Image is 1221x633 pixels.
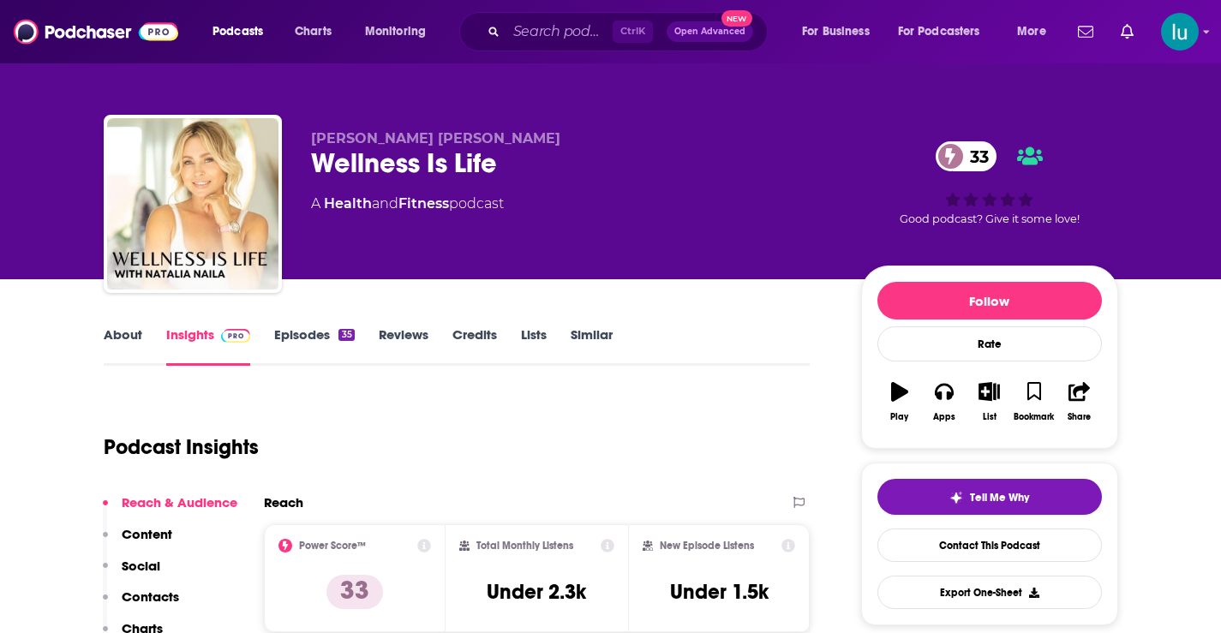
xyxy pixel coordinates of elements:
[103,558,160,589] button: Social
[949,491,963,505] img: tell me why sparkle
[221,329,251,343] img: Podchaser Pro
[326,575,383,609] p: 33
[670,579,769,605] h3: Under 1.5k
[338,329,354,341] div: 35
[311,194,504,214] div: A podcast
[571,326,613,366] a: Similar
[613,21,653,43] span: Ctrl K
[900,212,1080,225] span: Good podcast? Give it some love!
[790,18,891,45] button: open menu
[398,195,449,212] a: Fitness
[1161,13,1199,51] button: Show profile menu
[122,526,172,542] p: Content
[953,141,997,171] span: 33
[295,20,332,44] span: Charts
[264,494,303,511] h2: Reach
[877,576,1102,609] button: Export One-Sheet
[103,494,237,526] button: Reach & Audience
[506,18,613,45] input: Search podcasts, credits, & more...
[122,558,160,574] p: Social
[967,371,1011,433] button: List
[660,540,754,552] h2: New Episode Listens
[1161,13,1199,51] img: User Profile
[476,540,573,552] h2: Total Monthly Listens
[103,588,179,620] button: Contacts
[1161,13,1199,51] span: Logged in as lusodano
[365,20,426,44] span: Monitoring
[877,371,922,433] button: Play
[667,21,753,42] button: Open AdvancedNew
[877,528,1102,562] a: Contact This Podcast
[14,15,178,48] img: Podchaser - Follow, Share and Rate Podcasts
[861,130,1118,236] div: 33Good podcast? Give it some love!
[103,526,172,558] button: Content
[970,491,1029,505] span: Tell Me Why
[1071,17,1100,46] a: Show notifications dropdown
[122,494,237,511] p: Reach & Audience
[284,18,342,45] a: Charts
[107,118,278,290] img: Wellness Is Life
[890,412,908,422] div: Play
[372,195,398,212] span: and
[1056,371,1101,433] button: Share
[104,326,142,366] a: About
[166,326,251,366] a: InsightsPodchaser Pro
[452,326,497,366] a: Credits
[1012,371,1056,433] button: Bookmark
[1005,18,1068,45] button: open menu
[379,326,428,366] a: Reviews
[324,195,372,212] a: Health
[887,18,1005,45] button: open menu
[877,326,1102,361] div: Rate
[721,10,752,27] span: New
[487,579,586,605] h3: Under 2.3k
[674,27,745,36] span: Open Advanced
[898,20,980,44] span: For Podcasters
[353,18,448,45] button: open menu
[311,130,560,146] span: [PERSON_NAME] [PERSON_NAME]
[274,326,354,366] a: Episodes35
[922,371,967,433] button: Apps
[476,12,784,51] div: Search podcasts, credits, & more...
[877,479,1102,515] button: tell me why sparkleTell Me Why
[201,18,285,45] button: open menu
[877,282,1102,319] button: Follow
[521,326,547,366] a: Lists
[802,20,870,44] span: For Business
[1114,17,1140,46] a: Show notifications dropdown
[1068,412,1091,422] div: Share
[299,540,366,552] h2: Power Score™
[1014,412,1054,422] div: Bookmark
[212,20,263,44] span: Podcasts
[122,588,179,605] p: Contacts
[104,434,259,460] h1: Podcast Insights
[983,412,997,422] div: List
[933,412,955,422] div: Apps
[936,141,997,171] a: 33
[1017,20,1046,44] span: More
